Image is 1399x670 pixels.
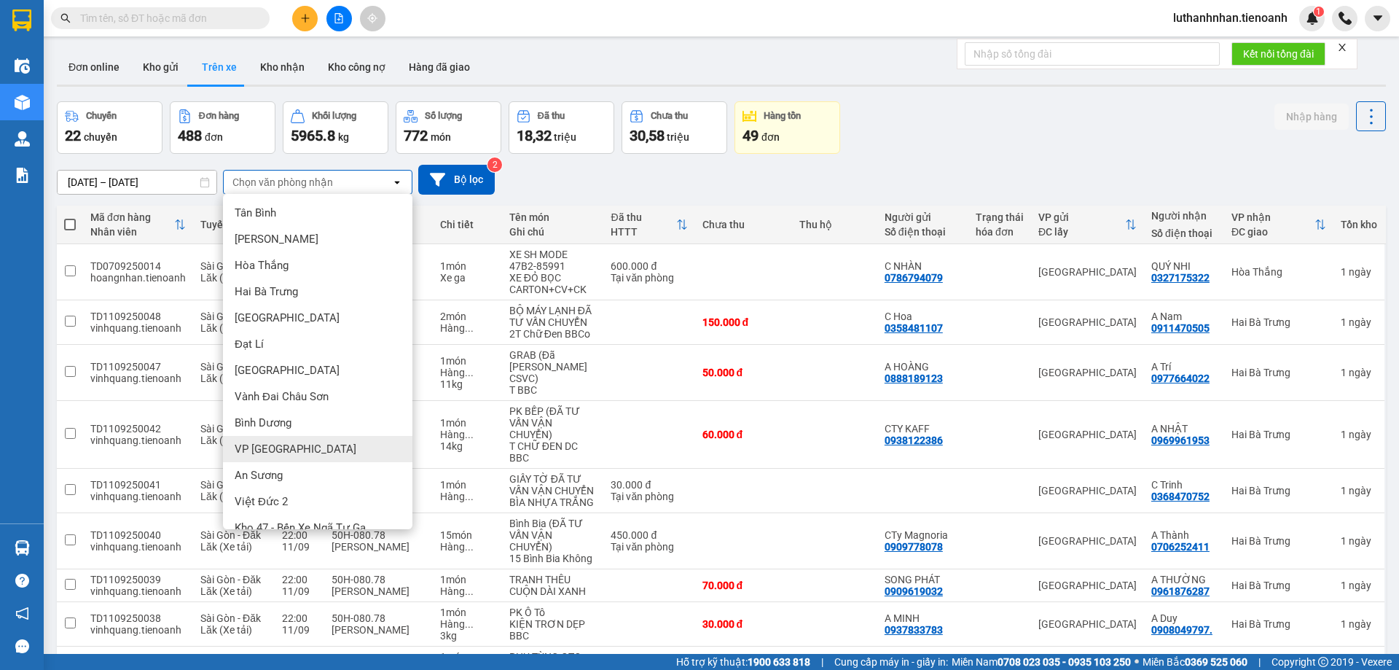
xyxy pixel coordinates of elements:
div: 1 [1341,429,1377,440]
span: chuyến [84,131,117,143]
div: Tại văn phòng [611,272,687,284]
span: ngày [1349,266,1371,278]
div: VP nhận [1231,211,1314,223]
div: 2T Chữ Đen BBCo [509,328,597,340]
div: [PERSON_NAME] [332,585,426,597]
div: 11/09 [282,624,317,636]
button: Bộ lọc [418,165,495,195]
span: Vành Đai Châu Sơn [235,389,329,404]
button: aim [360,6,385,31]
div: 1 [1341,316,1377,328]
div: Tuyến [200,219,267,230]
div: Chưa thu [651,111,688,121]
button: Chuyến22chuyến [57,101,162,154]
div: HTTT [611,226,675,238]
div: Đã thu [538,111,565,121]
img: logo-vxr [12,9,31,31]
div: Hàng thông thường [440,541,494,553]
button: Kho nhận [248,50,316,85]
span: 30,58 [630,127,665,144]
div: [GEOGRAPHIC_DATA] [1038,266,1137,278]
span: Sài Gòn - Đăk Lăk (Xe tải) [200,423,261,446]
button: caret-down [1365,6,1390,31]
div: [GEOGRAPHIC_DATA] [1038,367,1137,378]
span: Hai Bà Trưng [235,284,298,299]
div: GIẤY TỜ ĐÃ TƯ VẤN VẬN CHUYỂN [509,473,597,496]
span: VP [GEOGRAPHIC_DATA] [235,442,356,456]
div: VP gửi [1038,211,1125,223]
th: Toggle SortBy [1224,206,1333,244]
div: Hàng thông thường [440,322,494,334]
div: 0786794079 [885,272,943,284]
span: Kho 47 - Bến Xe Ngã Tư Ga [235,521,366,535]
span: ngày [1349,535,1371,547]
div: SONG PHÁT [885,574,961,585]
div: 22:00 [282,612,317,624]
input: Tìm tên, số ĐT hoặc mã đơn [80,10,252,26]
span: Sài Gòn - Đăk Lăk (Xe tải) [200,479,261,502]
div: A Trí [1151,361,1217,373]
button: Kho gửi [131,50,190,85]
div: 0909778078 [885,541,943,553]
div: 14 kg [440,440,494,452]
span: món [431,131,451,143]
button: Hàng đã giao [397,50,482,85]
span: triệu [667,131,689,143]
div: vinhquang.tienoanh [90,435,186,446]
div: Tại văn phòng [611,491,687,502]
div: 1 [1341,485,1377,496]
button: Kho công nợ [316,50,397,85]
div: 11 kg [440,378,494,390]
div: 0961876287 [1151,585,1210,597]
div: 0327175322 [1151,272,1210,284]
span: ngày [1349,485,1371,496]
div: 0977664022 [1151,373,1210,384]
span: aim [367,13,377,23]
span: đơn [205,131,223,143]
div: Hai Bà Trưng [1231,429,1326,440]
img: icon-new-feature [1306,12,1319,25]
div: Hai Bà Trưng [1231,316,1326,328]
span: Việt Đức 2 [235,494,288,509]
span: search [60,13,71,23]
span: Sài Gòn - Đăk Lăk (Xe tải) [200,260,261,284]
span: Hòa Thắng [235,258,289,273]
span: ngày [1349,618,1371,630]
div: 0911470505 [1151,322,1210,334]
div: 0368470752 [1151,491,1210,502]
button: Đơn online [57,50,131,85]
div: Số điện thoại [885,226,961,238]
span: ... [465,491,474,502]
div: A HOÀNG [885,361,961,373]
div: Hàng thông thường [440,367,494,378]
button: Nhập hàng [1274,104,1349,130]
span: ... [465,322,474,334]
div: T BBC [509,384,597,396]
div: TD1109250042 [90,423,186,435]
span: 772 [404,127,428,144]
span: ... [465,367,474,378]
img: warehouse-icon [15,95,30,110]
div: PK Ô Tô [509,607,597,618]
span: copyright [1318,657,1328,667]
span: Cung cấp máy in - giấy in: [834,654,948,670]
div: 600.000 đ [611,260,687,272]
span: [PERSON_NAME] [235,232,318,246]
div: Hai Bà Trưng [1231,485,1326,496]
div: 0706252411 [1151,541,1210,553]
span: Miền Nam [952,654,1131,670]
sup: 1 [1314,7,1324,17]
span: ... [465,541,474,553]
div: A THƯỜNG [1151,574,1217,585]
span: [GEOGRAPHIC_DATA] [235,311,340,325]
span: 18,32 [517,127,552,144]
div: TD1109250038 [90,612,186,624]
div: vinhquang.tienoanh [90,585,186,597]
button: Trên xe [190,50,248,85]
span: Bình Dương [235,416,291,430]
div: C NHÀN [885,260,961,272]
input: Nhập số tổng đài [965,42,1220,66]
div: 50.000 đ [702,367,785,378]
div: 15 món [440,529,494,541]
div: T CHỮ ĐEN DC BBC [509,440,597,464]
